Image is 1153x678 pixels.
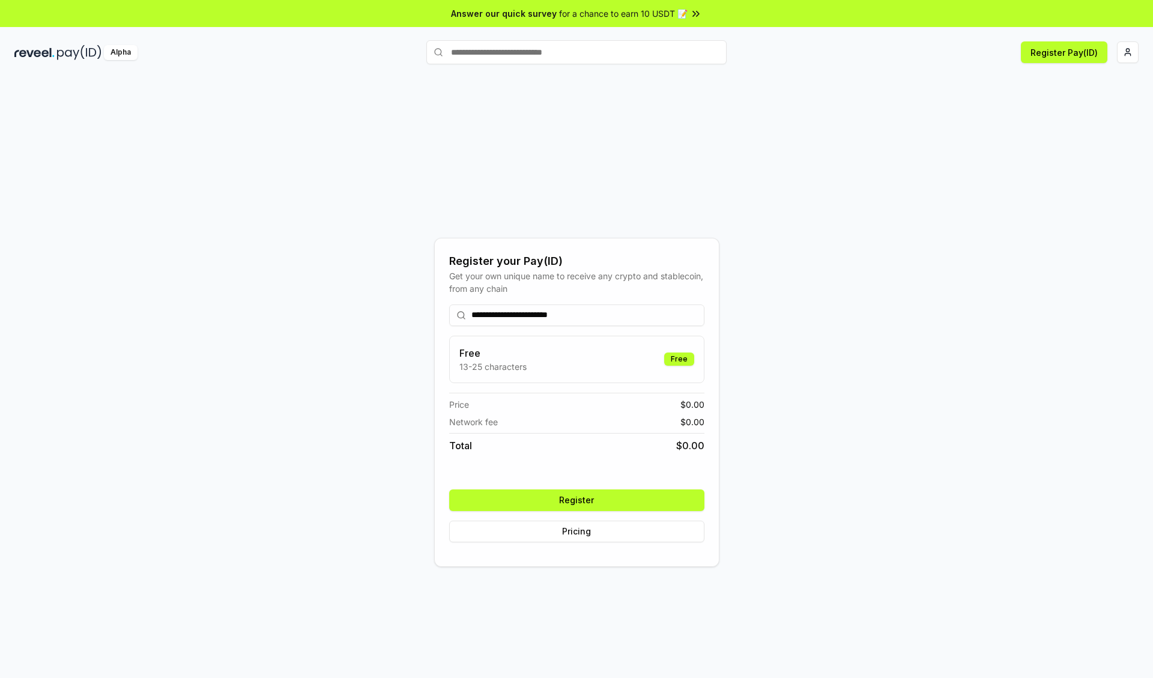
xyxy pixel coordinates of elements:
[664,353,694,366] div: Free
[104,45,138,60] div: Alpha
[451,7,557,20] span: Answer our quick survey
[449,253,704,270] div: Register your Pay(ID)
[459,360,527,373] p: 13-25 characters
[14,45,55,60] img: reveel_dark
[449,416,498,428] span: Network fee
[680,416,704,428] span: $ 0.00
[449,489,704,511] button: Register
[676,438,704,453] span: $ 0.00
[680,398,704,411] span: $ 0.00
[449,438,472,453] span: Total
[449,521,704,542] button: Pricing
[449,270,704,295] div: Get your own unique name to receive any crypto and stablecoin, from any chain
[459,346,527,360] h3: Free
[1021,41,1107,63] button: Register Pay(ID)
[559,7,688,20] span: for a chance to earn 10 USDT 📝
[449,398,469,411] span: Price
[57,45,101,60] img: pay_id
